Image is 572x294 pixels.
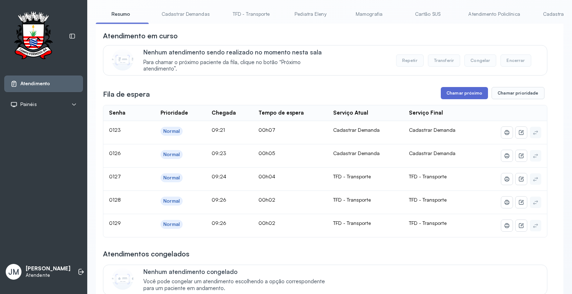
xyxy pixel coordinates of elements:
[154,8,217,20] a: Cadastrar Demandas
[212,220,226,226] span: 09:26
[344,8,394,20] a: Mamografia
[143,268,332,275] p: Nenhum atendimento congelado
[212,173,226,179] span: 09:24
[333,150,398,156] div: Cadastrar Demanda
[143,278,332,292] span: Você pode congelar um atendimento escolhendo a opção correspondente para um paciente em andamento.
[441,87,488,99] button: Chamar próximo
[396,54,424,67] button: Repetir
[26,272,70,278] p: Atendente
[409,197,447,203] span: TFD - Transporte
[161,110,188,116] div: Prioridade
[212,197,226,203] span: 09:26
[409,220,447,226] span: TFD - Transporte
[143,48,332,56] p: Nenhum atendimento sendo realizado no momento nesta sala
[212,127,225,133] span: 09:21
[163,128,180,134] div: Normal
[258,110,304,116] div: Tempo de espera
[112,49,133,71] img: Imagem de CalloutCard
[258,150,275,156] span: 00h05
[212,110,236,116] div: Chegada
[258,127,275,133] span: 00h07
[109,150,121,156] span: 0126
[285,8,335,20] a: Pediatra Eleny
[20,101,37,107] span: Painéis
[109,220,121,226] span: 0129
[461,8,527,20] a: Atendimento Policlínica
[333,110,368,116] div: Serviço Atual
[103,31,178,41] h3: Atendimento em curso
[163,198,180,204] div: Normal
[212,150,226,156] span: 09:23
[8,11,59,61] img: Logotipo do estabelecimento
[20,81,50,87] span: Atendimento
[109,110,125,116] div: Senha
[409,127,455,133] span: Cadastrar Demanda
[103,249,189,259] h3: Atendimentos congelados
[409,150,455,156] span: Cadastrar Demanda
[103,89,150,99] h3: Fila de espera
[464,54,496,67] button: Congelar
[226,8,277,20] a: TFD - Transporte
[428,54,460,67] button: Transferir
[492,87,544,99] button: Chamar prioridade
[500,54,531,67] button: Encerrar
[333,197,398,203] div: TFD - Transporte
[333,173,398,180] div: TFD - Transporte
[163,221,180,227] div: Normal
[143,59,332,73] span: Para chamar o próximo paciente da fila, clique no botão “Próximo atendimento”.
[333,220,398,226] div: TFD - Transporte
[409,173,447,179] span: TFD - Transporte
[109,127,121,133] span: 0123
[333,127,398,133] div: Cadastrar Demanda
[409,110,443,116] div: Serviço Final
[109,173,121,179] span: 0127
[112,268,133,290] img: Imagem de CalloutCard
[10,80,77,87] a: Atendimento
[258,220,275,226] span: 00h02
[258,197,275,203] span: 00h02
[26,265,70,272] p: [PERSON_NAME]
[96,8,146,20] a: Resumo
[258,173,275,179] span: 00h04
[403,8,453,20] a: Cartão SUS
[163,175,180,181] div: Normal
[109,197,121,203] span: 0128
[163,151,180,158] div: Normal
